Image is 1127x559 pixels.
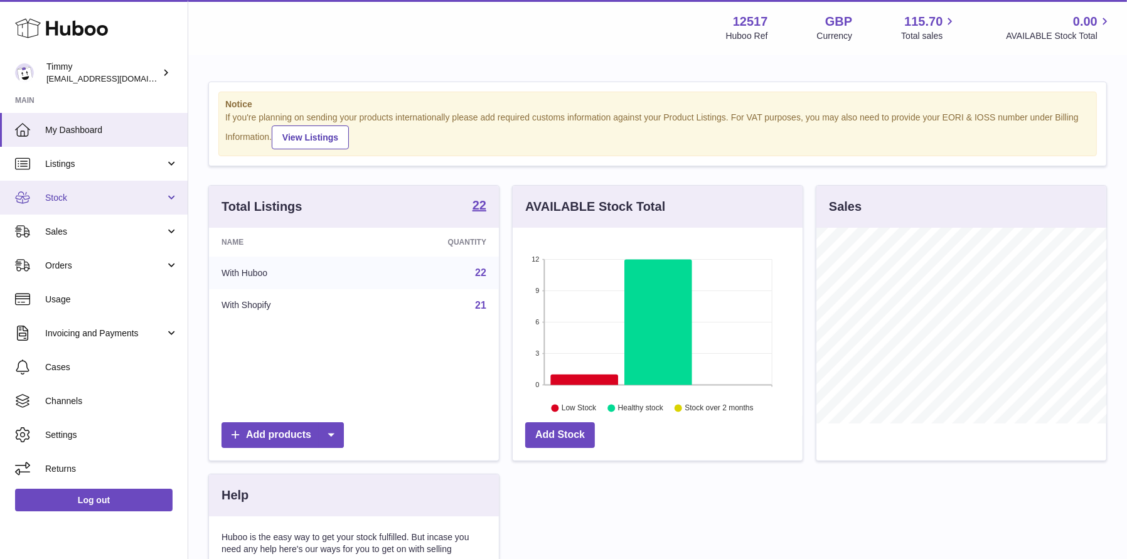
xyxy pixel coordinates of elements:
a: Log out [15,489,173,511]
text: Low Stock [562,403,597,412]
span: Settings [45,429,178,441]
text: 0 [535,381,539,388]
span: My Dashboard [45,124,178,136]
text: Healthy stock [618,403,664,412]
span: 115.70 [904,13,943,30]
a: 115.70 Total sales [901,13,957,42]
span: AVAILABLE Stock Total [1006,30,1112,42]
span: 0.00 [1073,13,1098,30]
span: Cases [45,361,178,373]
span: Total sales [901,30,957,42]
div: If you're planning on sending your products internationally please add required customs informati... [225,112,1090,149]
span: Stock [45,192,165,204]
span: Usage [45,294,178,306]
th: Name [209,228,365,257]
th: Quantity [365,228,499,257]
span: Orders [45,260,165,272]
td: With Huboo [209,257,365,289]
a: 0.00 AVAILABLE Stock Total [1006,13,1112,42]
h3: Sales [829,198,862,215]
a: 22 [473,199,486,214]
strong: 12517 [733,13,768,30]
p: Huboo is the easy way to get your stock fulfilled. But incase you need any help here's our ways f... [222,531,486,555]
span: Invoicing and Payments [45,327,165,339]
text: 3 [535,349,539,357]
span: Returns [45,463,178,475]
div: Currency [817,30,853,42]
strong: 22 [473,199,486,211]
div: Huboo Ref [726,30,768,42]
a: Add products [222,422,344,448]
text: 12 [531,255,539,263]
td: With Shopify [209,289,365,322]
h3: AVAILABLE Stock Total [525,198,665,215]
a: 21 [475,300,486,311]
h3: Help [222,487,248,504]
a: Add Stock [525,422,595,448]
div: Timmy [46,61,159,85]
img: support@pumpkinproductivity.org [15,63,34,82]
a: View Listings [272,125,349,149]
strong: GBP [825,13,852,30]
h3: Total Listings [222,198,302,215]
span: Sales [45,226,165,238]
a: 22 [475,267,486,278]
text: 9 [535,287,539,294]
span: [EMAIL_ADDRESS][DOMAIN_NAME] [46,73,184,83]
span: Channels [45,395,178,407]
text: 6 [535,318,539,326]
span: Listings [45,158,165,170]
strong: Notice [225,98,1090,110]
text: Stock over 2 months [685,403,753,412]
